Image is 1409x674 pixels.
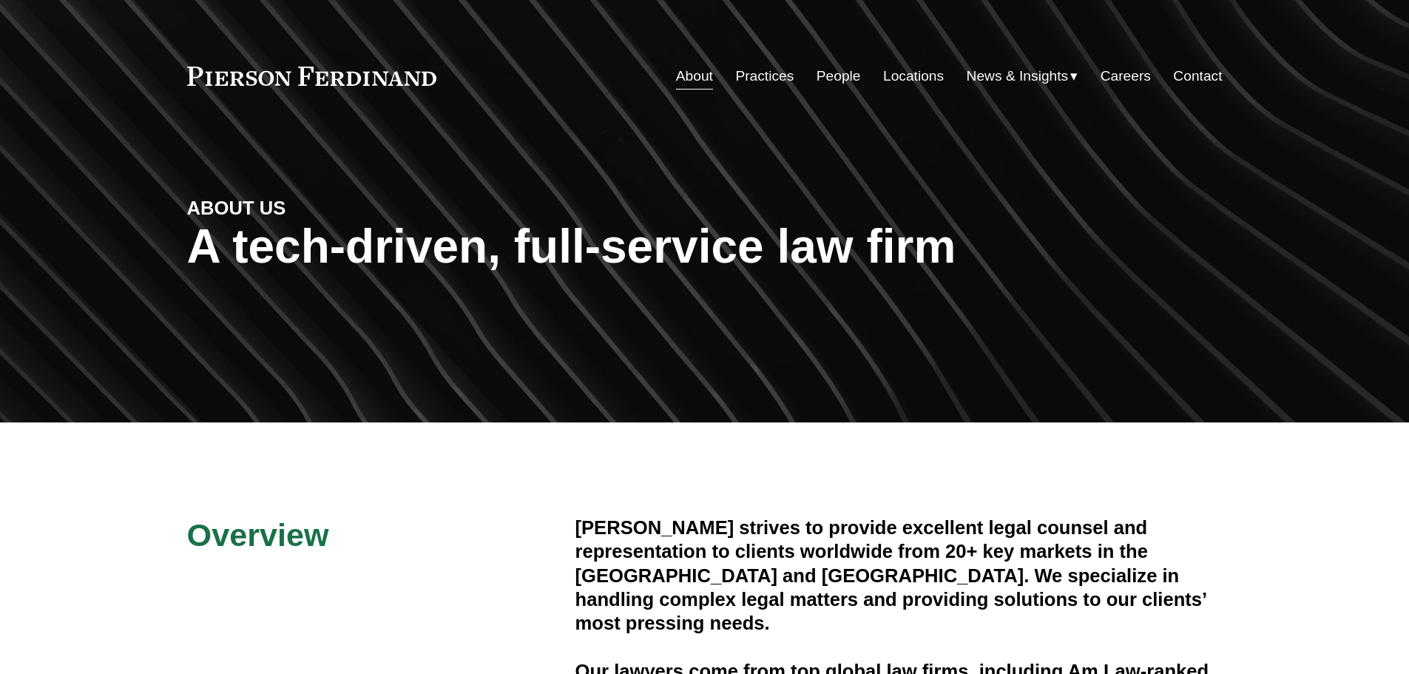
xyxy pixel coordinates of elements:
a: folder dropdown [967,62,1078,90]
a: Careers [1101,62,1151,90]
h1: A tech-driven, full-service law firm [187,220,1223,274]
a: Contact [1173,62,1222,90]
strong: ABOUT US [187,198,286,218]
h4: [PERSON_NAME] strives to provide excellent legal counsel and representation to clients worldwide ... [575,516,1223,636]
a: About [676,62,713,90]
span: News & Insights [967,64,1069,90]
a: Locations [883,62,944,90]
a: Practices [735,62,794,90]
a: People [817,62,861,90]
span: Overview [187,517,329,553]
